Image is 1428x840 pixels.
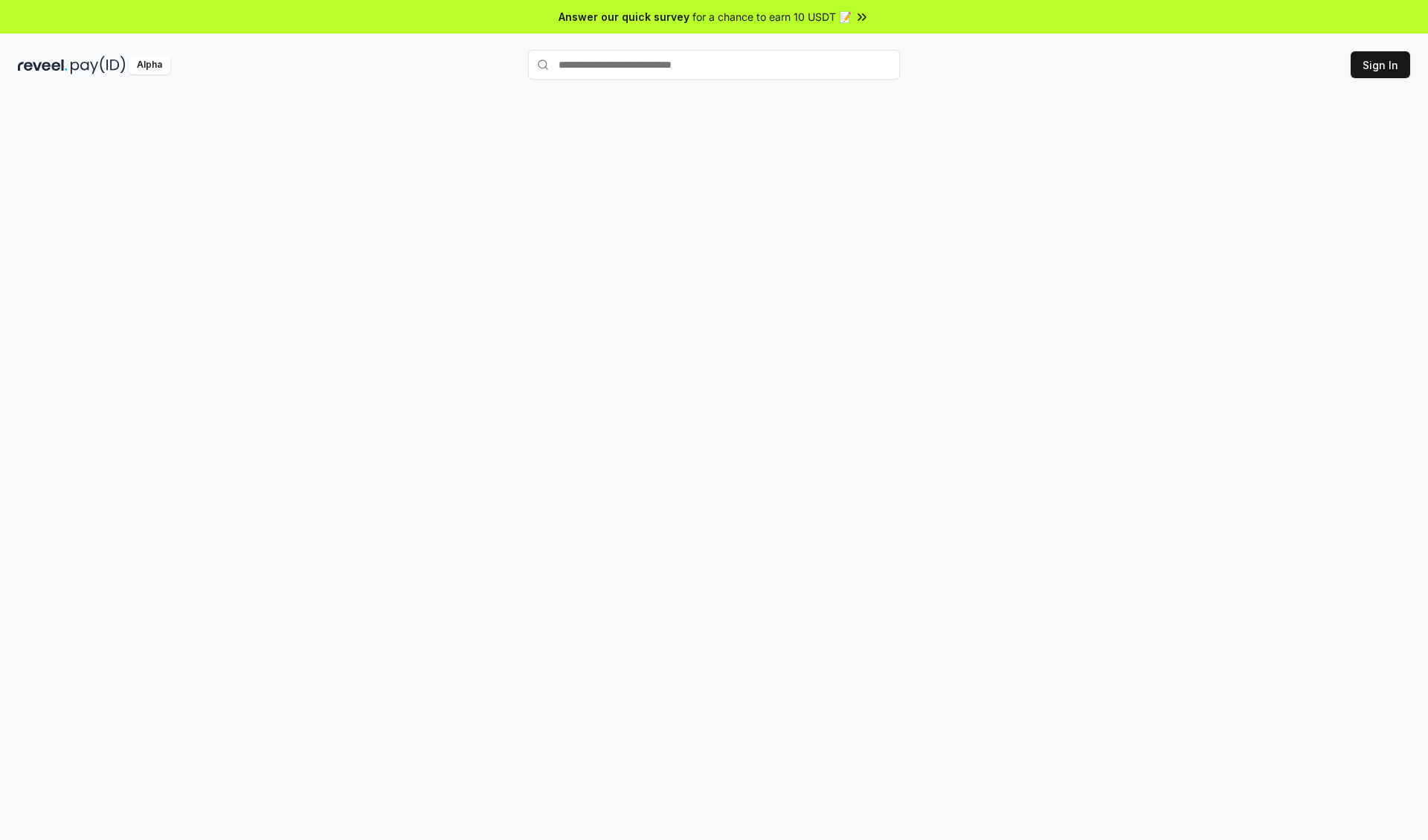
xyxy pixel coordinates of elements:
img: reveel_dark [18,56,68,74]
img: pay_id [71,56,126,74]
span: for a chance to earn 10 USDT 📝 [692,9,852,25]
button: Sign In [1351,51,1410,78]
div: Alpha [129,56,170,74]
span: Answer our quick survey [559,9,689,25]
